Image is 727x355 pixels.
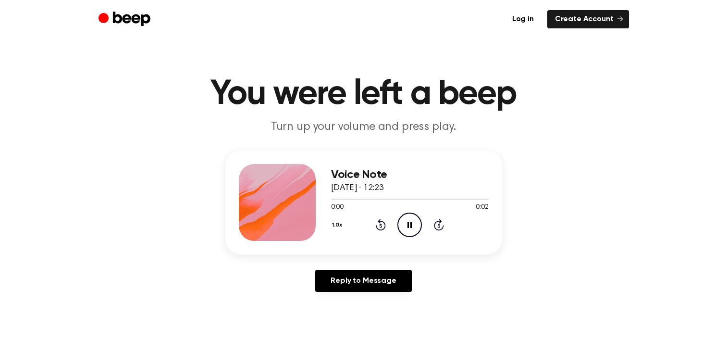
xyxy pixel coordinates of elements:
a: Reply to Message [315,270,411,292]
h1: You were left a beep [118,77,610,112]
button: 1.0x [331,217,346,233]
span: 0:02 [476,203,488,213]
a: Log in [505,10,542,28]
h3: Voice Note [331,168,489,181]
p: Turn up your volume and press play. [179,119,548,135]
a: Beep [99,10,153,29]
a: Create Account [547,10,629,28]
span: 0:00 [331,203,344,213]
span: [DATE] · 12:23 [331,184,384,192]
